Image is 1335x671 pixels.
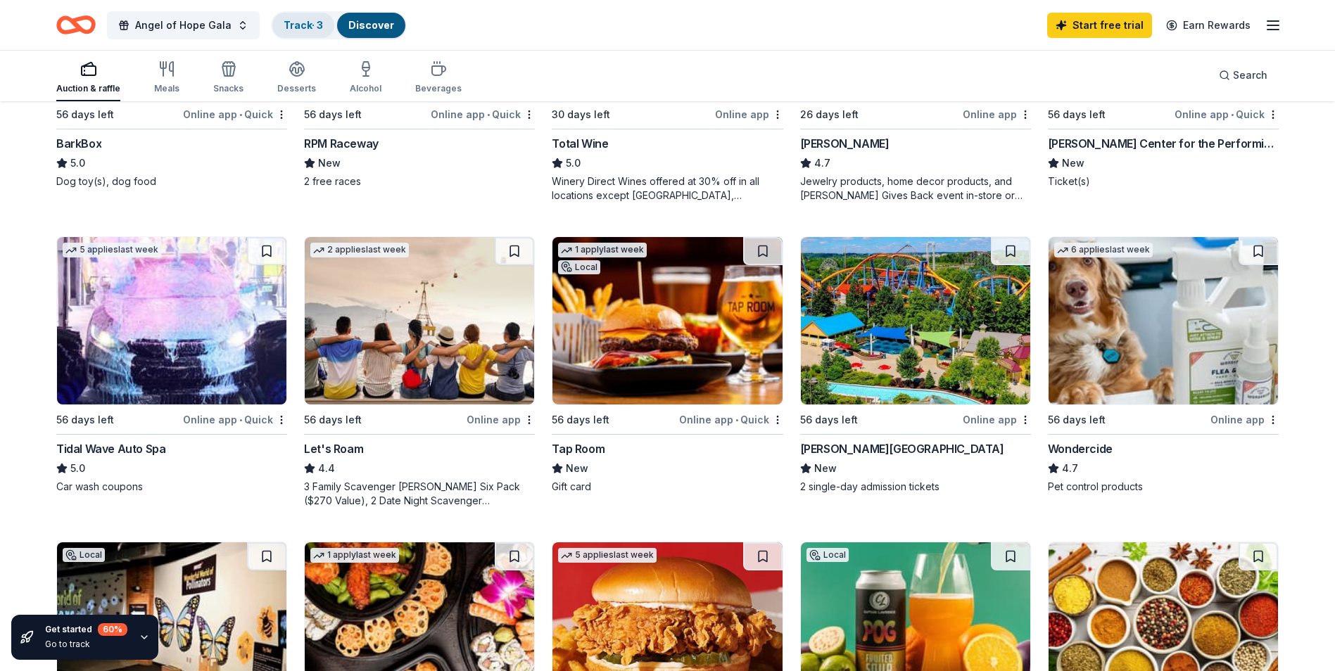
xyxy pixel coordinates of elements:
[1208,61,1279,89] button: Search
[56,106,114,123] div: 56 days left
[63,243,161,257] div: 5 applies last week
[1048,480,1279,494] div: Pet control products
[70,155,85,172] span: 5.0
[70,460,85,477] span: 5.0
[1158,13,1259,38] a: Earn Rewards
[800,440,1004,457] div: [PERSON_NAME][GEOGRAPHIC_DATA]
[304,106,362,123] div: 56 days left
[800,480,1031,494] div: 2 single-day admission tickets
[1048,135,1279,152] div: [PERSON_NAME] Center for the Performing Arts
[213,83,243,94] div: Snacks
[1047,13,1152,38] a: Start free trial
[304,236,535,508] a: Image for Let's Roam2 applieslast week56 days leftOnline appLet's Roam4.43 Family Scavenger [PERS...
[154,83,179,94] div: Meals
[277,83,316,94] div: Desserts
[415,55,462,101] button: Beverages
[56,135,101,152] div: BarkBox
[467,411,535,428] div: Online app
[558,260,600,274] div: Local
[284,19,323,31] a: Track· 3
[213,55,243,101] button: Snacks
[806,548,849,562] div: Local
[1048,236,1279,494] a: Image for Wondercide6 applieslast week56 days leftOnline appWondercide4.7Pet control products
[552,237,782,404] img: Image for Tap Room
[552,480,783,494] div: Gift card
[305,237,534,404] img: Image for Let's Roam
[135,17,232,34] span: Angel of Hope Gala
[487,109,490,120] span: •
[552,236,783,494] a: Image for Tap Room1 applylast weekLocal56 days leftOnline app•QuickTap RoomNewGift card
[183,106,287,123] div: Online app Quick
[1210,411,1279,428] div: Online app
[735,414,738,426] span: •
[304,411,362,428] div: 56 days left
[552,106,610,123] div: 30 days left
[1048,174,1279,188] div: Ticket(s)
[56,83,120,94] div: Auction & raffle
[56,440,165,457] div: Tidal Wave Auto Spa
[566,460,588,477] span: New
[304,480,535,508] div: 3 Family Scavenger [PERSON_NAME] Six Pack ($270 Value), 2 Date Night Scavenger [PERSON_NAME] Two ...
[800,135,890,152] div: [PERSON_NAME]
[715,106,783,123] div: Online app
[1054,243,1153,257] div: 6 applies last week
[800,106,859,123] div: 26 days left
[348,19,394,31] a: Discover
[57,237,286,404] img: Image for Tidal Wave Auto Spa
[1049,237,1278,404] img: Image for Wondercide
[552,440,605,457] div: Tap Room
[558,548,657,563] div: 5 applies last week
[310,548,399,563] div: 1 apply last week
[800,236,1031,494] a: Image for Dorney Park & Wildwater Kingdom56 days leftOnline app[PERSON_NAME][GEOGRAPHIC_DATA]New2...
[1048,106,1106,123] div: 56 days left
[63,548,105,562] div: Local
[814,155,830,172] span: 4.7
[350,55,381,101] button: Alcohol
[154,55,179,101] button: Meals
[310,243,409,257] div: 2 applies last week
[271,11,407,39] button: Track· 3Discover
[277,55,316,101] button: Desserts
[1048,440,1113,457] div: Wondercide
[800,174,1031,203] div: Jewelry products, home decor products, and [PERSON_NAME] Gives Back event in-store or online (or ...
[552,411,609,428] div: 56 days left
[566,155,581,172] span: 5.0
[800,411,858,428] div: 56 days left
[431,106,535,123] div: Online app Quick
[98,623,127,636] div: 60 %
[56,411,114,428] div: 56 days left
[1175,106,1279,123] div: Online app Quick
[56,236,287,494] a: Image for Tidal Wave Auto Spa5 applieslast week56 days leftOnline app•QuickTidal Wave Auto Spa5.0...
[304,135,379,152] div: RPM Raceway
[679,411,783,428] div: Online app Quick
[350,83,381,94] div: Alcohol
[814,460,837,477] span: New
[239,109,242,120] span: •
[304,174,535,188] div: 2 free races
[56,8,96,41] a: Home
[45,639,127,650] div: Go to track
[963,106,1031,123] div: Online app
[45,623,127,636] div: Get started
[1048,411,1106,428] div: 56 days left
[183,411,287,428] div: Online app Quick
[1231,109,1234,120] span: •
[56,174,287,188] div: Dog toy(s), dog food
[558,243,647,257] div: 1 apply last week
[415,83,462,94] div: Beverages
[304,440,363,457] div: Let's Roam
[56,480,287,494] div: Car wash coupons
[1233,67,1267,84] span: Search
[1062,155,1084,172] span: New
[552,174,783,203] div: Winery Direct Wines offered at 30% off in all locations except [GEOGRAPHIC_DATA], [GEOGRAPHIC_DAT...
[318,155,341,172] span: New
[318,460,335,477] span: 4.4
[801,237,1030,404] img: Image for Dorney Park & Wildwater Kingdom
[552,135,608,152] div: Total Wine
[107,11,260,39] button: Angel of Hope Gala
[56,55,120,101] button: Auction & raffle
[1062,460,1078,477] span: 4.7
[239,414,242,426] span: •
[963,411,1031,428] div: Online app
